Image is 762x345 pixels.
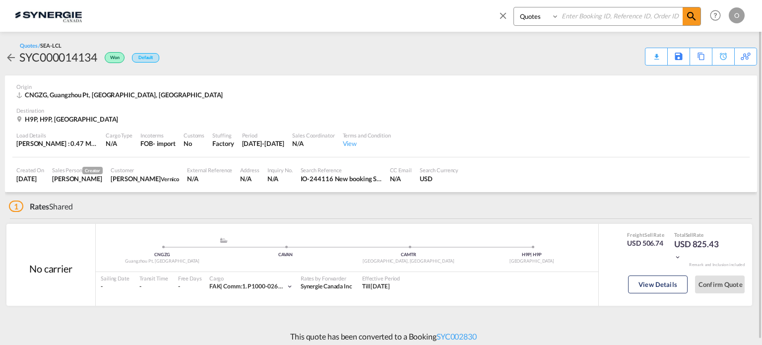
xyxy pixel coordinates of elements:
div: Search Reference [301,166,382,174]
span: Vernico [161,176,179,182]
div: CNGZG [101,252,224,258]
div: External Reference [187,166,232,174]
a: SYC002830 [437,332,477,341]
div: [GEOGRAPHIC_DATA], [GEOGRAPHIC_DATA] [347,258,470,265]
div: Luc Lacroix [111,174,179,183]
div: Save As Template [668,48,690,65]
span: Creator [82,167,103,174]
div: Created On [16,166,44,174]
div: Won [97,49,127,65]
div: Sailing Date [101,275,129,282]
div: Remark and Inclusion included [682,262,752,268]
div: Terms and Condition [343,132,391,139]
div: FOB [140,139,153,148]
div: Karen Mercier [52,174,103,183]
div: Cargo [209,275,293,282]
p: This quote has been converted to a Booking [285,331,477,342]
div: Effective Period [362,275,400,282]
div: Sales Coordinator [292,132,334,139]
div: Rates by Forwarder [301,275,352,282]
div: Origin [16,83,746,90]
button: Confirm Quote [695,276,745,293]
md-icon: assets/icons/custom/ship-fill.svg [218,238,230,243]
md-icon: icon-chevron-down [674,254,681,261]
div: Quotes /SEA-LCL [20,42,62,49]
div: N/A [187,174,232,183]
span: Help [707,7,724,24]
div: 18 Aug 2025 [16,174,44,183]
span: H9P [533,252,542,257]
span: Sell [644,232,653,238]
md-icon: icon-close [498,10,508,21]
div: USD [420,174,459,183]
div: Stuffing [212,132,234,139]
div: USD 825.43 [674,238,724,262]
div: CC Email [390,166,412,174]
div: Period [242,132,285,139]
span: Rates [30,202,50,211]
div: Load Details [16,132,98,139]
div: N/A [106,139,132,148]
div: Address [240,166,259,174]
div: Freight Rate [627,231,664,238]
div: Incoterms [140,132,176,139]
span: | [220,282,222,290]
div: Search Currency [420,166,459,174]
button: View Details [628,276,688,293]
span: Synergie Canada Inc [301,282,352,290]
div: - [101,282,129,291]
span: H9P [522,252,532,257]
div: Inquiry No. [267,166,293,174]
div: [GEOGRAPHIC_DATA] [470,258,593,265]
div: Help [707,7,729,25]
div: View [343,139,391,148]
div: - import [153,139,176,148]
div: Cargo Type [106,132,132,139]
div: USD 506.74 [627,238,664,248]
div: CAMTR [347,252,470,258]
div: Total Rate [674,231,724,238]
div: 31 Aug 2025 [242,139,285,148]
md-icon: icon-chevron-down [286,283,293,290]
span: Till [DATE] [362,282,390,290]
div: CNGZG, Guangzhou Pt, GD, Europe [16,90,225,99]
div: N/A [390,174,412,183]
span: SEA-LCL [40,42,61,49]
div: Customer [111,166,179,174]
div: Shared [9,201,73,212]
span: Sell [686,232,694,238]
div: - [139,282,168,291]
input: Enter Booking ID, Reference ID, Order ID [559,7,683,25]
div: icon-arrow-left [5,49,19,65]
div: Guangzhou Pt, [GEOGRAPHIC_DATA] [101,258,224,265]
div: IO-244116 New booking S : Guangzhou Copco C : Vernico new load [301,174,382,183]
div: Synergie Canada Inc [301,282,352,291]
span: Won [110,55,122,64]
div: SYC000014134 [19,49,97,65]
div: comm:1. p1000-026 > plastic bottle 100ml for mauve blacklight shine drops 2. p2000-016 > 24/410 s... [209,282,286,291]
md-icon: icon-arrow-left [5,52,17,64]
div: O [729,7,745,23]
span: 1 [9,201,23,212]
div: Default [132,53,159,63]
span: CNGZG, Guangzhou Pt, [GEOGRAPHIC_DATA], [GEOGRAPHIC_DATA] [25,91,223,99]
div: Customs [184,132,204,139]
div: Sales Person [52,166,103,174]
div: N/A [240,174,259,183]
span: icon-magnify [683,7,700,25]
div: Transit Time [139,275,168,282]
div: Free Days [178,275,202,282]
md-icon: icon-magnify [686,10,698,22]
div: Quote PDF is not available at this time [650,48,662,57]
div: N/A [267,174,293,183]
img: 1f56c880d42311ef80fc7dca854c8e59.png [15,4,82,27]
div: Till 31 Aug 2025 [362,282,390,291]
div: Destination [16,107,746,114]
div: [PERSON_NAME] : 0.47 MT | Volumetric Wt : 4.97 CBM | Chargeable Wt : 4.97 W/M [16,139,98,148]
span: icon-close [498,7,513,31]
div: Factory Stuffing [212,139,234,148]
div: CAVAN [224,252,347,258]
div: N/A [292,139,334,148]
div: H9P, H9P, Canada [16,115,121,124]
